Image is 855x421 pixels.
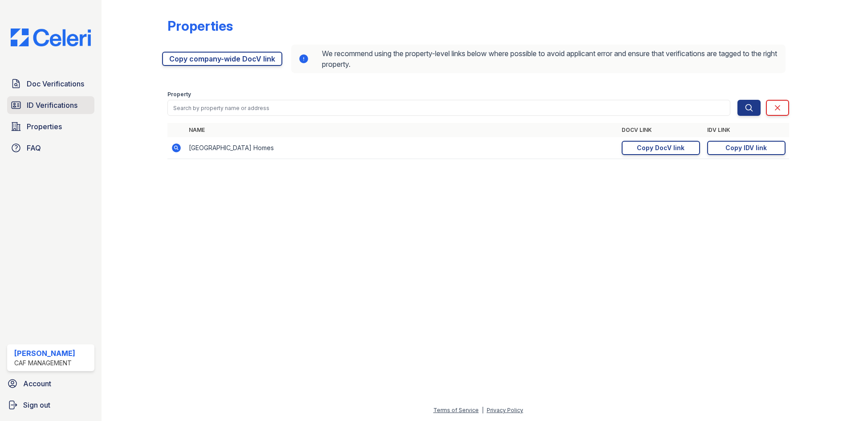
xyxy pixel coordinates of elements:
span: Doc Verifications [27,78,84,89]
span: Properties [27,121,62,132]
th: Name [185,123,618,137]
div: CAF Management [14,359,75,368]
div: Copy IDV link [725,143,767,152]
th: DocV Link [618,123,704,137]
div: We recommend using the property-level links below where possible to avoid applicant error and ens... [291,45,786,73]
a: Sign out [4,396,98,414]
a: Terms of Service [433,407,479,413]
a: Account [4,375,98,392]
td: [GEOGRAPHIC_DATA] Homes [185,137,618,159]
a: Copy IDV link [707,141,786,155]
a: Properties [7,118,94,135]
span: FAQ [27,143,41,153]
span: Account [23,378,51,389]
img: CE_Logo_Blue-a8612792a0a2168367f1c8372b55b34899dd931a85d93a1a3d3e32e68fde9ad4.png [4,29,98,46]
span: ID Verifications [27,100,77,110]
div: Properties [167,18,233,34]
div: [PERSON_NAME] [14,348,75,359]
input: Search by property name or address [167,100,730,116]
div: Copy DocV link [637,143,684,152]
th: IDV Link [704,123,789,137]
a: Copy DocV link [622,141,700,155]
a: FAQ [7,139,94,157]
a: ID Verifications [7,96,94,114]
span: Sign out [23,400,50,410]
label: Property [167,91,191,98]
a: Doc Verifications [7,75,94,93]
a: Privacy Policy [487,407,523,413]
div: | [482,407,484,413]
a: Copy company-wide DocV link [162,52,282,66]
